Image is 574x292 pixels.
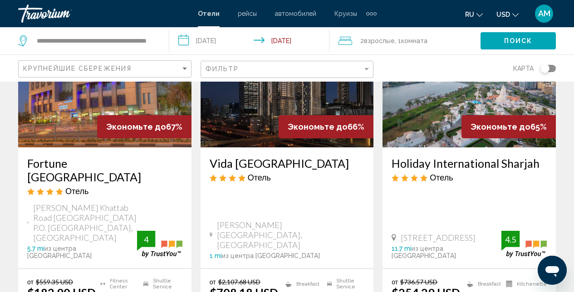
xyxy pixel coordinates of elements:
[210,278,216,286] span: от
[106,122,166,131] span: Экономьте до
[461,115,556,138] div: 65%
[27,245,44,252] span: 5.7 mi
[201,60,374,79] button: Filter
[217,220,364,250] span: [PERSON_NAME][GEOGRAPHIC_DATA], [GEOGRAPHIC_DATA]
[538,256,567,285] iframe: Кнопка запуска окна обмена сообщениями
[33,203,137,243] span: [PERSON_NAME] Khattab Road [GEOGRAPHIC_DATA] P.O. [GEOGRAPHIC_DATA], [GEOGRAPHIC_DATA]
[481,32,556,49] button: Поиск
[279,115,373,138] div: 66%
[471,122,530,131] span: Экономьте до
[334,10,357,17] a: Круизы
[395,34,427,47] span: , 1
[137,231,182,258] img: trustyou-badge.svg
[366,6,377,21] button: Extra navigation items
[501,278,547,290] li: Kitchenette
[501,231,547,258] img: trustyou-badge.svg
[532,4,556,23] button: User Menu
[496,8,519,21] button: Change currency
[65,186,88,196] span: Отель
[23,65,132,72] span: Крупнейшие сбережения
[534,64,556,73] button: Toggle map
[513,62,534,75] span: карта
[392,172,547,182] div: 4 star Hotel
[222,252,320,259] span: из центра [GEOGRAPHIC_DATA]
[501,234,520,245] div: 4.5
[392,245,456,259] span: из центра [GEOGRAPHIC_DATA]
[206,65,239,73] span: Фильтр
[248,172,271,182] span: Отель
[139,278,182,290] li: Shuttle Service
[504,38,533,45] span: Поиск
[360,34,395,47] span: 2
[496,11,510,18] span: USD
[275,10,316,17] a: автомобилей
[323,278,364,290] li: Shuttle Service
[27,186,182,196] div: 4 star Hotel
[169,27,329,54] button: Check-in date: Aug 24, 2025 Check-out date: Aug 30, 2025
[462,278,501,290] li: Breakfast
[210,156,365,170] a: Vida [GEOGRAPHIC_DATA]
[137,234,155,245] div: 4
[27,156,182,184] a: Fortune [GEOGRAPHIC_DATA]
[238,10,257,17] a: рейсы
[288,122,348,131] span: Экономьте до
[27,278,34,286] span: от
[401,37,427,44] span: Комната
[97,115,191,138] div: 67%
[281,278,323,290] li: Breakfast
[329,27,481,54] button: Travelers: 2 adults, 0 children
[18,5,189,23] a: Travorium
[465,8,483,21] button: Change language
[210,252,222,259] span: 1 mi
[392,278,398,286] span: от
[27,245,92,259] span: из центра [GEOGRAPHIC_DATA]
[465,11,474,18] span: ru
[400,278,437,286] del: $736.57 USD
[392,245,412,252] span: 11.7 mi
[210,172,365,182] div: 4 star Hotel
[538,9,550,18] span: AM
[96,278,139,290] li: Fitness Center
[36,278,73,286] del: $559.35 USD
[23,65,189,73] mat-select: Sort by
[430,172,453,182] span: Отель
[392,156,547,170] a: Holiday International Sharjah
[364,37,395,44] span: Взрослые
[198,10,220,17] a: Отели
[218,278,260,286] del: $2,107.68 USD
[401,233,476,243] span: [STREET_ADDRESS]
